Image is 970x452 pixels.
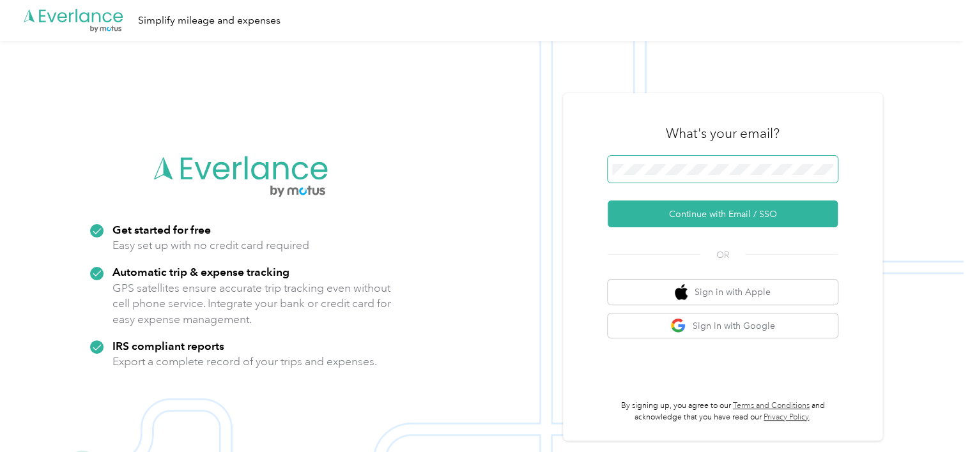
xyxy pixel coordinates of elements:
[608,280,838,305] button: apple logoSign in with Apple
[608,313,838,338] button: google logoSign in with Google
[112,354,377,370] p: Export a complete record of your trips and expenses.
[733,401,810,411] a: Terms and Conditions
[700,248,745,262] span: OR
[112,223,211,236] strong: Get started for free
[675,284,688,300] img: apple logo
[112,280,392,328] p: GPS satellites ensure accurate trip tracking even without cell phone service. Integrate your bank...
[670,318,686,334] img: google logo
[112,237,309,253] p: Easy set up with no credit card required
[138,13,281,29] div: Simplify mileage and expenses
[112,265,289,278] strong: Automatic trip & expense tracking
[666,124,780,142] h3: What's your email?
[112,339,224,352] strong: IRS compliant reports
[764,412,809,422] a: Privacy Policy
[608,200,838,227] button: Continue with Email / SSO
[608,400,838,423] p: By signing up, you agree to our and acknowledge that you have read our .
